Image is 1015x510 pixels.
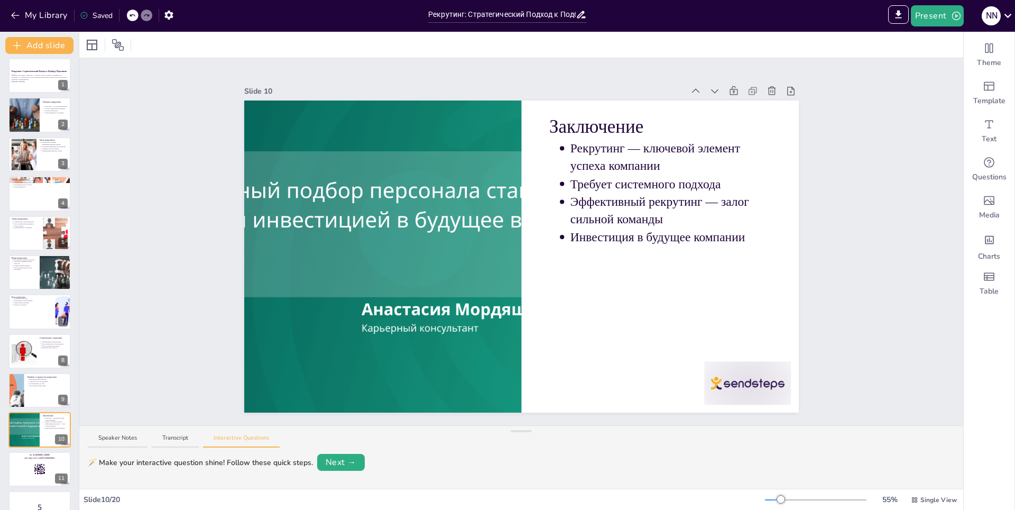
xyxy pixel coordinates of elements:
p: Понятие рекрутинга [43,100,68,103]
p: Игнорирование soft skills [30,382,68,385]
span: Questions [972,172,1007,183]
p: Отбор и оценка [14,225,40,227]
div: Slide 10 [244,86,685,97]
div: 3 [8,137,71,172]
p: Адаптация нового сотрудника [14,226,40,229]
p: Go to [12,453,68,457]
p: Фокус на бренд работодателя [42,345,68,347]
div: 4 [58,198,68,208]
span: Position [112,39,124,51]
p: Требует системного подхода [45,421,68,423]
div: Add ready made slides [964,74,1014,112]
span: Single View [920,495,957,505]
p: Задачи рекрутинга [12,178,68,181]
p: Инвестиция в будущее компании [570,229,771,246]
strong: [DOMAIN_NAME] [34,453,50,456]
div: 1 [58,80,68,90]
p: Этапы рекрутинга [12,217,40,220]
p: Повышение эффективности коллектива [42,145,68,148]
div: 6 [8,255,71,290]
span: Table [980,286,999,297]
p: Процесс привлечения кандидатов [45,107,68,110]
button: Speaker Notes [88,434,147,448]
p: Цели рекрутинга [40,139,68,142]
button: Transcript [152,434,199,448]
div: N N [982,6,1001,25]
div: 8 [8,334,71,369]
div: Add images, graphics, shapes or video [964,188,1014,226]
div: 7 [8,294,71,329]
div: Slide 10 / 20 [84,494,765,505]
p: Заключение [549,114,771,140]
p: Коммуникатор и переговорщик [14,300,52,302]
div: 1 [8,58,71,93]
p: Generated with [URL] [12,80,68,83]
div: 2 [58,120,68,130]
p: Виды рекрутинга [12,257,36,260]
p: Современные тенденции [40,336,68,339]
div: Add a table [964,265,1014,303]
div: 🪄 Make your interactive question shine! Follow these quick steps. [88,457,313,468]
div: 8 [58,356,68,366]
p: Снижение текучести кадров [42,148,68,150]
div: Add text boxes [964,112,1014,150]
p: Организация поиска и отбора [14,184,68,186]
div: 9 [58,395,68,405]
p: Найм подходящего сотрудника [45,112,68,114]
span: Theme [977,58,1001,68]
p: Рекрутинг через соцсети [42,347,68,349]
input: Insert title [428,7,576,22]
strong: Рекрутинг: Стратегический Подход к Подбору Персонала [12,70,67,72]
p: Онлайн и офлайн форматы [14,265,36,267]
p: Аналитик рынка труда [14,298,52,300]
div: 55 % [877,494,902,505]
button: My Library [8,7,72,24]
div: 10 [8,412,71,447]
p: Обеспечение компании квалифицированными кадрами [42,142,68,145]
p: Заключение [43,414,68,417]
button: Add slide [5,37,73,54]
div: 6 [58,277,68,287]
p: Рекрутинг — ключевой элемент успеха компании [570,140,771,175]
div: Get real-time input from your audience [964,150,1014,188]
p: Определение потребности в персонале [14,180,68,182]
p: Отсутствие обратной связи [30,385,68,387]
div: 4 [8,176,71,211]
p: Использование агентств и HR-технологий [14,267,36,270]
span: Media [979,210,1000,221]
p: Роль рекрутера [12,296,52,299]
p: Рекрутинг — ключевой элемент успеха компании [45,417,68,421]
p: Психолог и оценщик [14,304,52,306]
div: 7 [58,316,68,326]
p: Поиск и привлечение кандидатов [14,223,40,225]
p: Оценка компетенций [45,110,68,112]
span: Text [982,134,996,144]
p: Поверхностное собеседование [30,380,68,382]
p: Эффективный рекрутинг — залог сильной команды [45,423,68,426]
p: Цифровизация и автоматизация [42,341,68,343]
p: Рекрутинг — это системный процесс [45,105,68,107]
button: Present [911,5,964,26]
p: Массовый и индивидуальный рекрутинг [14,261,36,265]
div: 11 [55,473,68,484]
p: Планирование и анализ вакансии [14,221,40,223]
button: Interactive Questions [203,434,280,448]
button: N N [982,5,1001,26]
p: Требует системного подхода [570,175,771,193]
span: Export to PowerPoint [888,5,909,26]
p: Инвестиция в будущее компании [45,427,68,429]
p: [DATE] мы поговорим о рекрутинге — процессе поиска и подбора сотрудников для компании. Это страте... [12,75,68,80]
div: 9 [8,373,71,408]
span: Template [973,96,1005,106]
div: 5 [8,216,71,251]
p: Оценка кандидатов [14,186,68,188]
div: 11 [8,452,71,487]
p: Использование ИИ и HR-аналитики [42,343,68,345]
p: Эффективный рекрутинг — залог сильной команды [570,193,771,228]
span: Charts [978,251,1000,262]
div: Saved [80,10,113,21]
div: 10 [55,434,68,444]
div: 5 [58,238,68,248]
p: Составление профиля должности [14,182,68,184]
p: Нечёткий профиль вакансии [30,379,68,381]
